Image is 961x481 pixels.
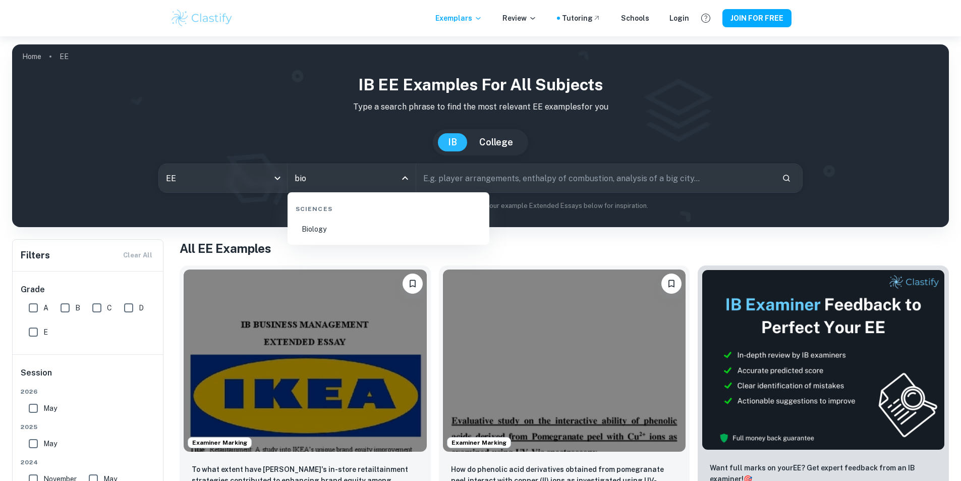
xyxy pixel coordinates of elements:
span: 2025 [21,422,156,432]
a: Home [22,49,41,64]
span: Examiner Marking [447,438,511,447]
h6: Filters [21,248,50,262]
span: D [139,302,144,313]
h1: IB EE examples for all subjects [20,73,941,97]
p: EE [60,51,69,62]
div: Sciences [292,196,485,218]
p: Review [502,13,537,24]
span: E [43,327,48,338]
h1: All EE Examples [180,239,949,257]
button: JOIN FOR FREE [722,9,792,27]
h6: Grade [21,284,156,296]
span: May [43,438,57,449]
img: Chemistry EE example thumbnail: How do phenolic acid derivatives obtaine [443,270,686,452]
span: May [43,403,57,414]
div: EE [159,164,287,192]
a: Login [669,13,689,24]
span: A [43,302,48,313]
button: Close [398,171,412,185]
button: Search [778,170,795,187]
span: Examiner Marking [188,438,251,447]
p: Not sure what to search for? You can always look through our example Extended Essays below for in... [20,201,941,211]
img: Business and Management EE example thumbnail: To what extent have IKEA's in-store reta [184,270,427,452]
span: C [107,302,112,313]
a: Schools [621,13,649,24]
a: Tutoring [562,13,601,24]
span: B [75,302,80,313]
li: Biology [292,218,485,241]
p: Exemplars [435,13,482,24]
img: Clastify logo [170,8,234,28]
p: Type a search phrase to find the most relevant EE examples for you [20,101,941,113]
button: Please log in to bookmark exemplars [661,274,682,294]
input: E.g. player arrangements, enthalpy of combustion, analysis of a big city... [416,164,774,192]
button: IB [438,133,467,151]
img: profile cover [12,44,949,227]
button: Help and Feedback [697,10,714,27]
span: 2024 [21,458,156,467]
span: 2026 [21,387,156,396]
button: College [469,133,523,151]
button: Please log in to bookmark exemplars [403,274,423,294]
h6: Session [21,367,156,387]
img: Thumbnail [702,270,945,450]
